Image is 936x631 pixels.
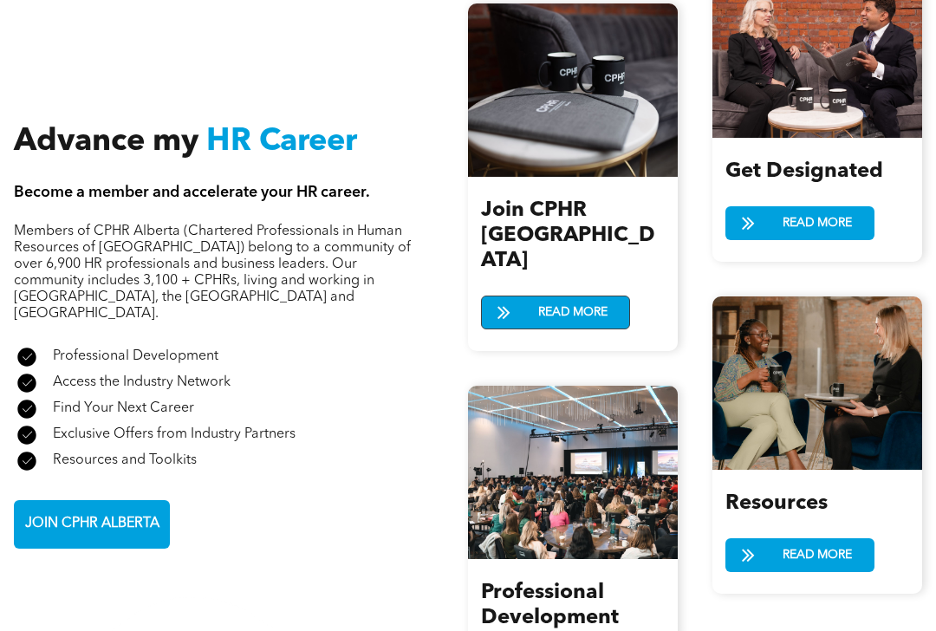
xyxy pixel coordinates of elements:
span: Members of CPHR Alberta (Chartered Professionals in Human Resources of [GEOGRAPHIC_DATA]) belong ... [14,224,411,321]
a: READ MORE [725,538,874,572]
span: READ MORE [777,539,858,571]
span: Resources [725,493,828,514]
span: Resources and Toolkits [53,453,197,467]
span: Get Designated [725,161,883,182]
span: Join CPHR [GEOGRAPHIC_DATA] [481,200,655,271]
span: READ MORE [532,296,614,329]
span: Advance my [14,127,198,158]
a: READ MORE [725,206,874,240]
span: Find Your Next Career [53,401,194,415]
a: READ MORE [481,296,630,329]
a: JOIN CPHR ALBERTA [14,500,170,549]
span: Professional Development [53,349,218,363]
span: Professional Development [481,582,619,628]
span: HR Career [206,127,357,158]
span: Exclusive Offers from Industry Partners [53,427,296,441]
span: Become a member and accelerate your HR career. [14,185,370,200]
span: JOIN CPHR ALBERTA [19,507,166,541]
span: Access the Industry Network [53,375,231,389]
span: READ MORE [777,207,858,239]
